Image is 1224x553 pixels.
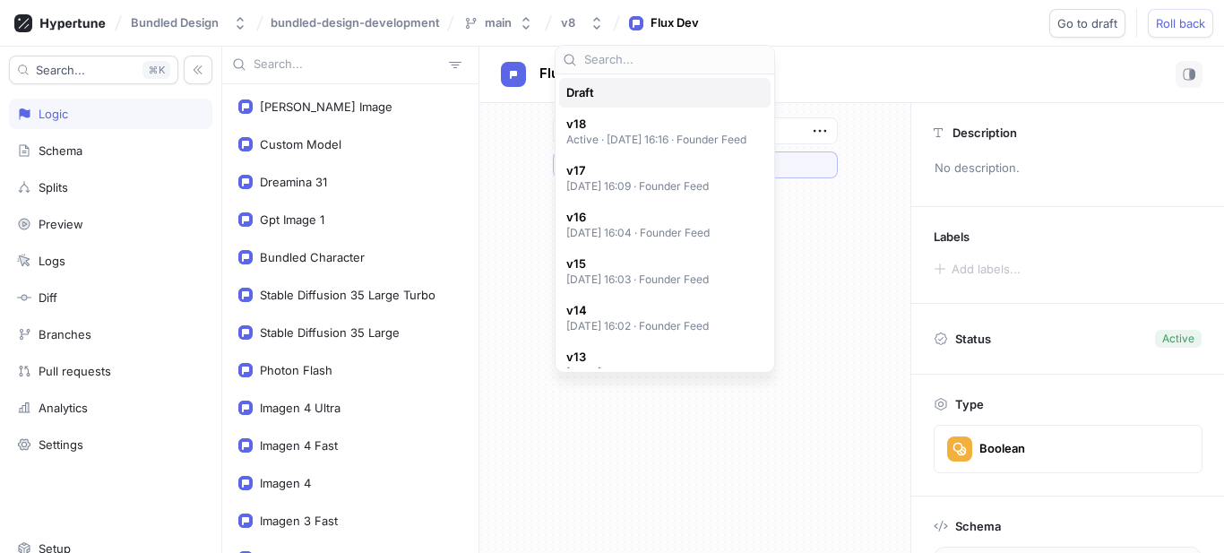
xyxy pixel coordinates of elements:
p: Status [955,326,991,351]
div: Custom Model [260,137,341,151]
div: Bundled Design [131,15,219,30]
span: Go to draft [1057,18,1117,29]
div: Pull requests [39,364,111,378]
span: v17 [566,163,710,178]
p: [DATE] 16:04 ‧ Founder Feed [566,225,711,240]
div: Imagen 4 Ultra [260,401,340,415]
button: Roll back [1148,9,1213,38]
p: Labels [934,229,970,244]
span: bundled-design-development [271,16,440,29]
input: Search... [584,51,767,69]
div: Analytics [39,401,88,415]
div: Stable Diffusion 35 Large [260,325,400,340]
div: v8 [561,15,575,30]
button: Add labels... [927,257,1026,281]
button: v8 [554,8,611,38]
span: Roll back [1156,18,1205,29]
div: Settings [39,437,83,452]
div: Boolean [979,441,1025,456]
p: [DATE] 16:09 ‧ Founder Feed [566,178,710,194]
p: [DATE] 16:03 ‧ Founder Feed [566,272,710,287]
p: [DATE] 16:01 ‧ Founder Feed [566,365,708,380]
div: Logs [39,254,65,268]
div: Bundled Character [260,250,365,264]
span: v13 [566,350,708,365]
p: No description. [927,153,1209,184]
button: Boolean [934,425,1202,473]
p: Description [952,125,1017,140]
p: Active ‧ [DATE] 16:16 ‧ Founder Feed [566,132,747,147]
button: Bundled Design [124,8,254,38]
span: Draft [566,85,594,100]
div: Schema [39,143,82,158]
div: Diff [39,290,57,305]
span: v16 [566,210,711,225]
span: v18 [566,117,747,132]
p: Schema [955,519,1001,533]
div: Imagen 3 Fast [260,514,338,528]
div: Dreamina 31 [260,175,327,189]
input: Search... [254,56,442,73]
div: main [485,15,512,30]
div: Imagen 4 [260,476,311,490]
button: Search...K [9,56,178,84]
span: Search... [36,65,85,75]
span: v15 [566,256,710,272]
div: K [142,61,170,79]
div: Preview [39,217,83,231]
div: Active [1162,331,1194,347]
div: Splits [39,180,68,194]
div: Logic [39,107,68,121]
span: v14 [566,303,710,318]
div: Imagen 4 Fast [260,438,338,453]
div: Gpt Image 1 [260,212,324,227]
div: Photon Flash [260,363,332,377]
p: Type [955,397,984,411]
p: [DATE] 16:02 ‧ Founder Feed [566,318,710,333]
div: Stable Diffusion 35 Large Turbo [260,288,435,302]
div: Flux Dev [651,14,699,32]
p: Flux Dev [539,64,597,84]
button: main [456,8,540,38]
button: Go to draft [1049,9,1125,38]
div: [PERSON_NAME] Image [260,99,392,114]
div: Branches [39,327,91,341]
